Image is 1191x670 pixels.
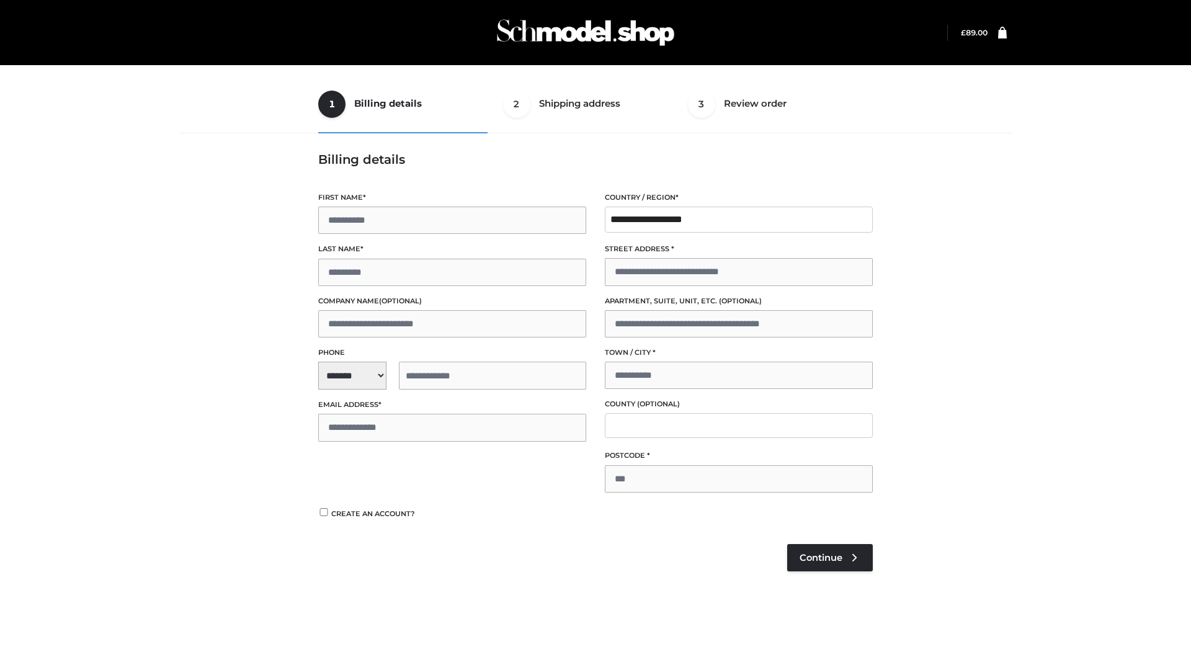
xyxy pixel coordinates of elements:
[637,400,680,408] span: (optional)
[318,399,586,411] label: Email address
[318,295,586,307] label: Company name
[961,28,966,37] span: £
[719,297,762,305] span: (optional)
[331,509,415,518] span: Create an account?
[961,28,988,37] bdi: 89.00
[318,347,586,359] label: Phone
[605,295,873,307] label: Apartment, suite, unit, etc.
[961,28,988,37] a: £89.00
[605,243,873,255] label: Street address
[605,347,873,359] label: Town / City
[800,552,842,563] span: Continue
[318,243,586,255] label: Last name
[605,450,873,462] label: Postcode
[318,508,329,516] input: Create an account?
[787,544,873,571] a: Continue
[318,152,873,167] h3: Billing details
[493,8,679,57] img: Schmodel Admin 964
[605,192,873,203] label: Country / Region
[605,398,873,410] label: County
[318,192,586,203] label: First name
[379,297,422,305] span: (optional)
